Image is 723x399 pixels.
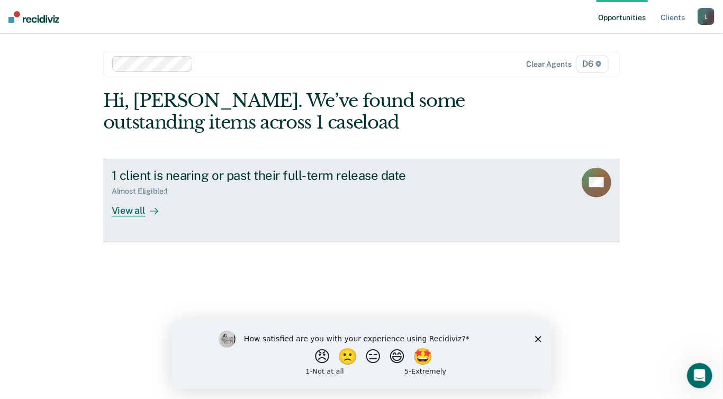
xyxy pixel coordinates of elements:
[526,60,571,69] div: Clear agents
[698,8,715,25] button: L
[103,159,620,242] a: 1 client is nearing or past their full-term release dateAlmost Eligible:1View all
[576,56,609,72] span: D6
[112,168,483,183] div: 1 client is nearing or past their full-term release date
[103,90,517,133] div: Hi, [PERSON_NAME]. We’ve found some outstanding items across 1 caseload
[112,196,171,216] div: View all
[8,11,59,23] img: Recidiviz
[172,320,551,388] iframe: Survey by Kim from Recidiviz
[112,187,177,196] div: Almost Eligible : 1
[687,363,712,388] iframe: Intercom live chat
